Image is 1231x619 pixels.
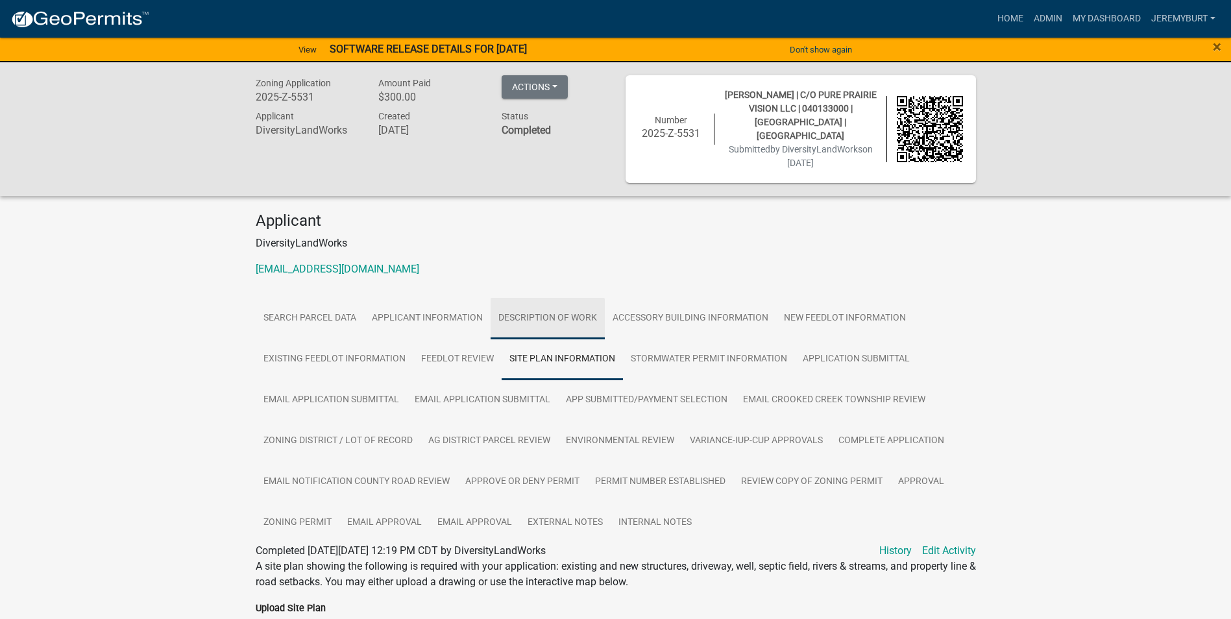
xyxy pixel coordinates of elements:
[407,380,558,421] a: Email APPLICATION SUBMITTAL
[256,380,407,421] a: Email APPLICATION SUBMITTAL
[735,380,933,421] a: Email CROOKED CREEK TOWNSHIP REVIEW
[611,502,700,544] a: Internal Notes
[256,502,339,544] a: Zoning Permit
[256,212,976,230] h4: Applicant
[776,298,914,339] a: NEW FEEDLOT INFORMATION
[992,6,1029,31] a: Home
[364,298,491,339] a: APPLICANT INFORMATION
[256,461,457,503] a: Email NOTIFICATION COUNTY ROAD REVIEW
[733,461,890,503] a: Review Copy of Zoning Permit
[293,39,322,60] a: View
[420,420,558,462] a: AG DISTRICT PARCEL REVIEW
[256,78,331,88] span: Zoning Application
[256,111,294,121] span: Applicant
[339,502,430,544] a: Email APPROVAL
[1213,39,1221,55] button: Close
[1213,38,1221,56] span: ×
[256,236,976,251] p: DiversityLandWorks
[502,111,528,121] span: Status
[256,339,413,380] a: EXISTING FEEDLOT INFORMATION
[639,127,705,140] h6: 2025-Z-5531
[256,544,546,557] span: Completed [DATE][DATE] 12:19 PM CDT by DiversityLandWorks
[502,75,568,99] button: Actions
[770,144,862,154] span: by DiversityLandWorks
[520,502,611,544] a: External Notes
[256,559,976,590] div: A site plan showing the following is required with your application: existing and new structures,...
[879,543,912,559] a: History
[413,339,502,380] a: FEEDLOT REVIEW
[256,604,326,613] label: Upload Site Plan
[922,543,976,559] a: Edit Activity
[256,263,419,275] a: [EMAIL_ADDRESS][DOMAIN_NAME]
[256,91,360,103] h6: 2025-Z-5531
[890,461,952,503] a: APPROVAL
[725,90,877,141] span: [PERSON_NAME] | C/O PURE PRAIRIE VISION LLC | 040133000 | [GEOGRAPHIC_DATA] | [GEOGRAPHIC_DATA]
[1146,6,1221,31] a: JeremyBurt
[587,461,733,503] a: PERMIT NUMBER ESTABLISHED
[897,96,963,162] img: QR code
[378,124,482,136] h6: [DATE]
[378,78,431,88] span: Amount Paid
[558,380,735,421] a: APP SUBMITTED/PAYMENT SELECTION
[558,420,682,462] a: ENVIRONMENTAL REVIEW
[378,91,482,103] h6: $300.00
[256,420,420,462] a: ZONING DISTRICT / LOT OF RECORD
[256,298,364,339] a: Search Parcel Data
[682,420,831,462] a: VARIANCE-IUP-CUP APPROVALS
[1029,6,1067,31] a: Admin
[831,420,952,462] a: COMPLETE APPLICATION
[1067,6,1146,31] a: My Dashboard
[729,144,873,168] span: Submitted on [DATE]
[502,124,551,136] strong: Completed
[502,339,623,380] a: SITE PLAN INFORMATION
[491,298,605,339] a: DESCRIPTION OF WORK
[430,502,520,544] a: Email APPROVAL
[785,39,857,60] button: Don't show again
[623,339,795,380] a: STORMWATER PERMIT INFORMATION
[605,298,776,339] a: ACCESSORY BUILDING INFORMATION
[256,124,360,136] h6: DiversityLandWorks
[457,461,587,503] a: APPROVE OR DENY PERMIT
[795,339,918,380] a: APPLICATION SUBMITTAL
[378,111,410,121] span: Created
[655,115,687,125] span: Number
[330,43,527,55] strong: SOFTWARE RELEASE DETAILS FOR [DATE]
